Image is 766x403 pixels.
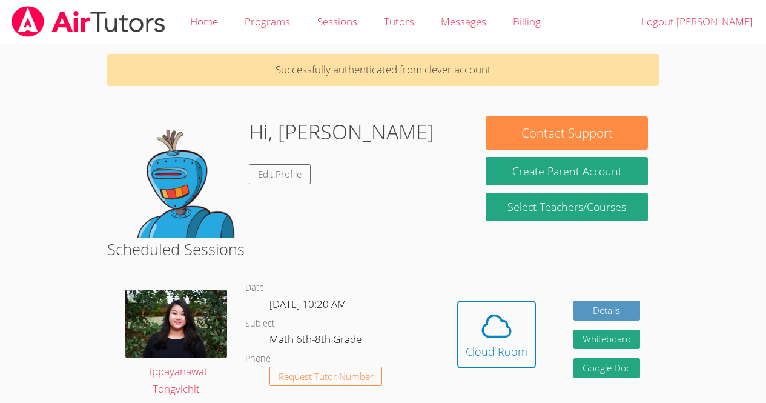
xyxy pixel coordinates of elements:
button: Request Tutor Number [269,367,383,387]
span: [DATE] 10:20 AM [269,297,346,311]
img: default.png [118,116,239,238]
a: Select Teachers/Courses [486,193,647,221]
a: Details [573,301,640,321]
dd: Math 6th-8th Grade [269,331,364,351]
a: Edit Profile [249,164,311,184]
dt: Phone [245,351,271,367]
button: Whiteboard [573,330,640,350]
h2: Scheduled Sessions [107,238,659,261]
button: Contact Support [486,116,647,150]
button: Create Parent Account [486,157,647,185]
button: Cloud Room [457,301,536,368]
h1: Hi, [PERSON_NAME] [249,116,434,147]
a: Google Doc [573,358,640,378]
div: Cloud Room [466,343,527,360]
span: Request Tutor Number [279,372,374,381]
dt: Date [245,281,264,296]
p: Successfully authenticated from clever account [107,54,659,86]
dt: Subject [245,316,275,331]
img: airtutors_banner-c4298cdbf04f3fff15de1276eac7730deb9818008684d7c2e4769d2f7ddbe033.png [10,6,167,37]
a: Tippayanawat Tongvichit [125,290,227,398]
span: Messages [441,15,486,28]
img: IMG_0561.jpeg [125,290,227,358]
